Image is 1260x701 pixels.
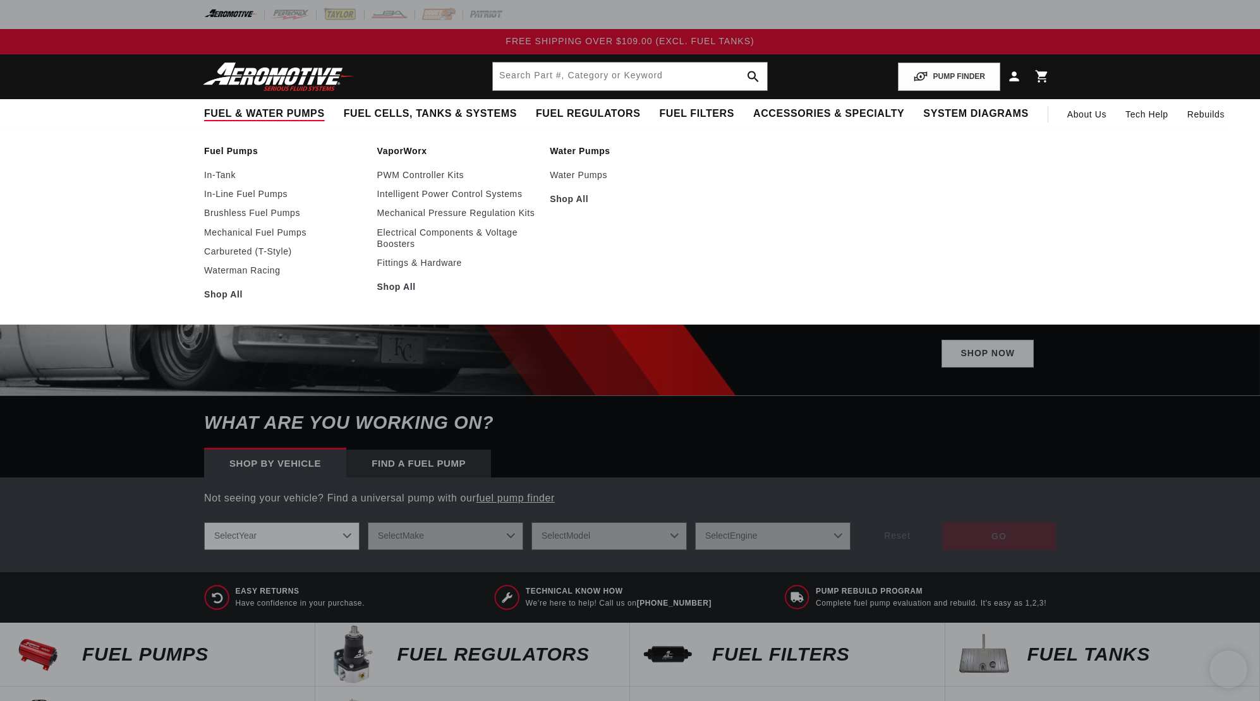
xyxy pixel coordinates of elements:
a: About Us [1058,99,1116,129]
summary: Rebuilds [1178,99,1234,129]
a: Shop All [377,281,538,292]
h2: SHOP BEST SELLING FUEL DELIVERY [494,168,1034,327]
a: FUEL REGULATORS FUEL REGULATORS [315,623,631,686]
div: Find a Fuel Pump [346,450,491,477]
a: Shop All [550,193,710,205]
a: Shop All [204,289,365,300]
span: Fuel Cells, Tanks & Systems [344,107,517,121]
a: FUEL FILTERS FUEL FILTERS [630,623,945,686]
summary: Fuel & Water Pumps [195,99,334,129]
summary: Fuel Cells, Tanks & Systems [334,99,526,129]
div: Shop by vehicle [204,450,346,477]
a: fuel pump finder [476,493,555,503]
a: VaporWorx [377,145,538,157]
summary: Accessories & Specialty [744,99,914,129]
a: Mechanical Pressure Regulation Kits [377,207,538,219]
p: Fuel Tanks [1027,645,1247,664]
img: Fuel Pumps [6,623,70,686]
span: FREE SHIPPING OVER $109.00 (EXCL. FUEL TANKS) [506,36,754,46]
img: FUEL REGULATORS [322,623,385,686]
span: System Diagrams [923,107,1028,121]
a: Water Pumps [550,169,710,181]
a: Mechanical Fuel Pumps [204,227,365,238]
a: PWM Controller Kits [377,169,538,181]
a: Electrical Components & Voltage Boosters [377,227,538,249]
p: We’re here to help! Call us on [526,598,712,609]
select: Year [204,522,360,550]
select: Model [531,522,687,550]
summary: Tech Help [1116,99,1178,129]
img: Aeromotive [200,62,358,92]
p: FUEL REGULATORS [397,645,617,664]
span: Fuel Filters [659,107,734,121]
a: Fuel Pumps [204,145,365,157]
h6: What are you working on? [173,396,1087,450]
img: Fuel Tanks [952,623,1015,686]
a: In-Line Fuel Pumps [204,188,365,200]
span: Fuel & Water Pumps [204,107,325,121]
summary: Fuel Regulators [526,99,650,129]
a: Carbureted (T-Style) [204,246,365,257]
p: Fuel Pumps [82,645,302,664]
select: Make [368,522,523,550]
a: Fittings & Hardware [377,257,538,268]
span: Easy Returns [236,586,365,597]
img: FUEL FILTERS [636,623,700,686]
button: PUMP FINDER [898,63,1000,91]
span: Rebuilds [1187,107,1225,121]
p: Have confidence in your purchase. [236,598,365,609]
p: FUEL FILTERS [712,645,932,664]
a: In-Tank [204,169,365,181]
a: Brushless Fuel Pumps [204,207,365,219]
a: Shop Now [942,340,1034,368]
a: Waterman Racing [204,265,365,276]
span: Accessories & Specialty [753,107,904,121]
a: Intelligent Power Control Systems [377,188,538,200]
a: [PHONE_NUMBER] [637,599,712,608]
span: Pump Rebuild program [816,586,1046,597]
select: Engine [695,522,851,550]
p: Not seeing your vehicle? Find a universal pump with our [204,490,1056,506]
span: Tech Help [1125,107,1168,121]
summary: System Diagrams [914,99,1038,129]
summary: Fuel Filters [650,99,744,129]
button: search button [739,63,767,90]
span: About Us [1067,109,1106,119]
a: Water Pumps [550,145,710,157]
input: Search by Part Number, Category or Keyword [493,63,767,90]
span: Technical Know How [526,586,712,597]
span: Fuel Regulators [536,107,640,121]
p: Complete fuel pump evaluation and rebuild. It's easy as 1,2,3! [816,598,1046,609]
